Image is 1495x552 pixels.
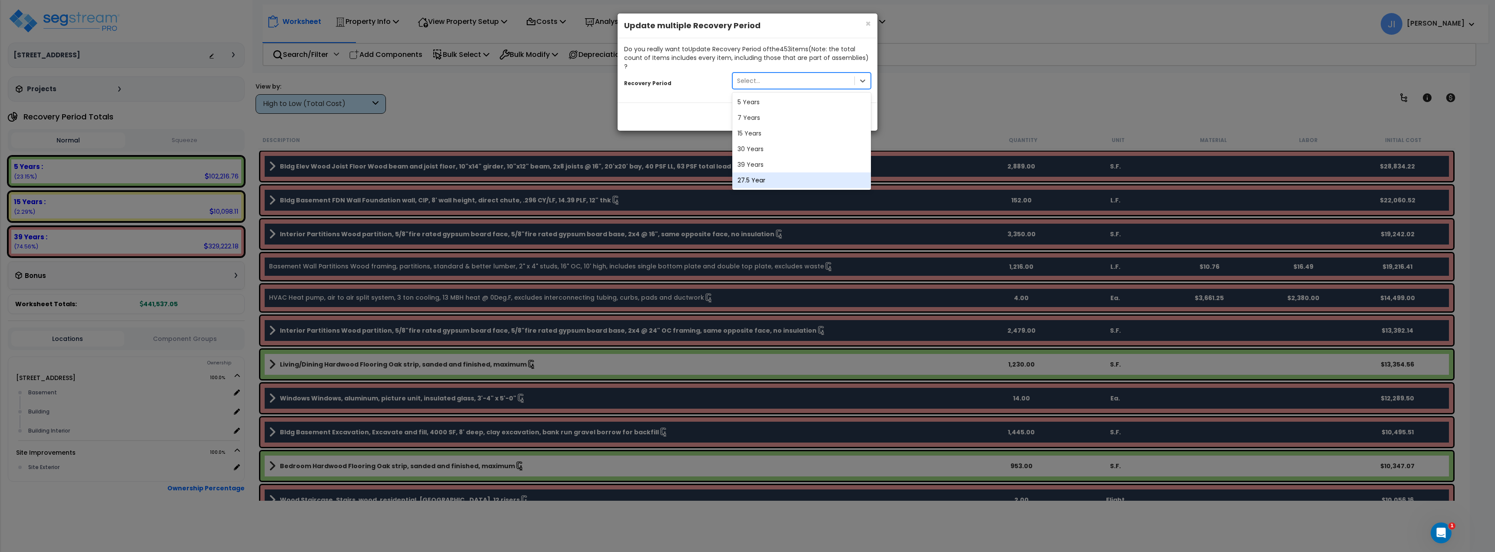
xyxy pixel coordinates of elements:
div: Select... [737,76,760,85]
span: 1 [1448,522,1455,529]
span: × [865,17,871,30]
div: Do you really want to Update Recovery Period of the 453 item s (Note: the total count of Items in... [624,45,871,71]
small: Recovery Period [624,80,671,87]
b: Update multiple Recovery Period [624,20,761,31]
div: 15 Years [732,126,871,141]
div: 5 Years [732,94,871,110]
iframe: Intercom live chat [1431,522,1452,543]
div: 30 Years [732,141,871,157]
div: 39 Years [732,157,871,172]
div: 7 Years [732,110,871,126]
div: 27.5 Year [732,172,871,188]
